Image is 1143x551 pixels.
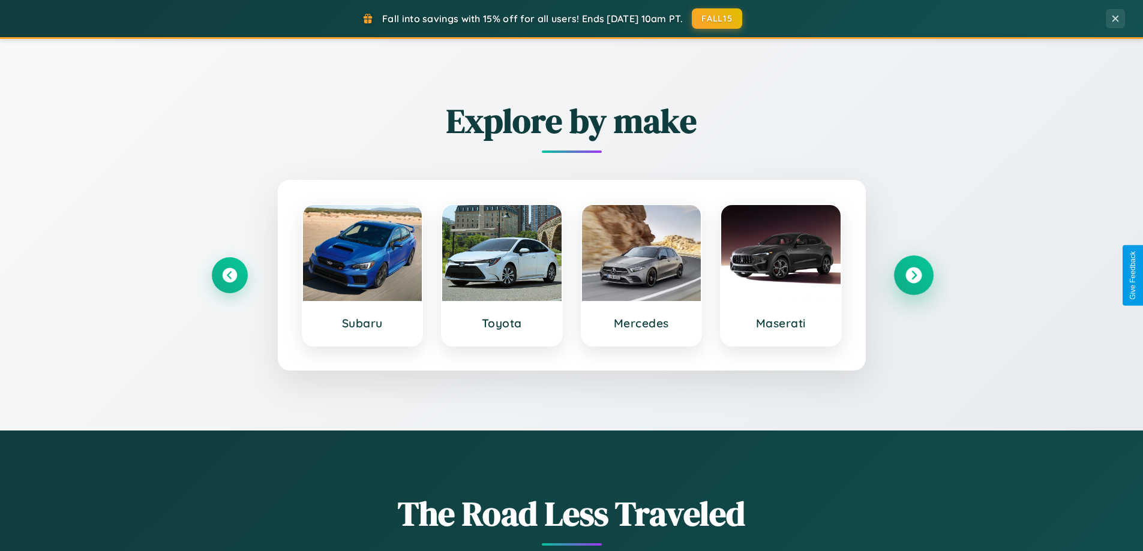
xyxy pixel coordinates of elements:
[594,316,689,330] h3: Mercedes
[212,98,932,144] h2: Explore by make
[382,13,683,25] span: Fall into savings with 15% off for all users! Ends [DATE] 10am PT.
[692,8,742,29] button: FALL15
[315,316,410,330] h3: Subaru
[733,316,829,330] h3: Maserati
[212,490,932,537] h1: The Road Less Traveled
[454,316,550,330] h3: Toyota
[1129,251,1137,300] div: Give Feedback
